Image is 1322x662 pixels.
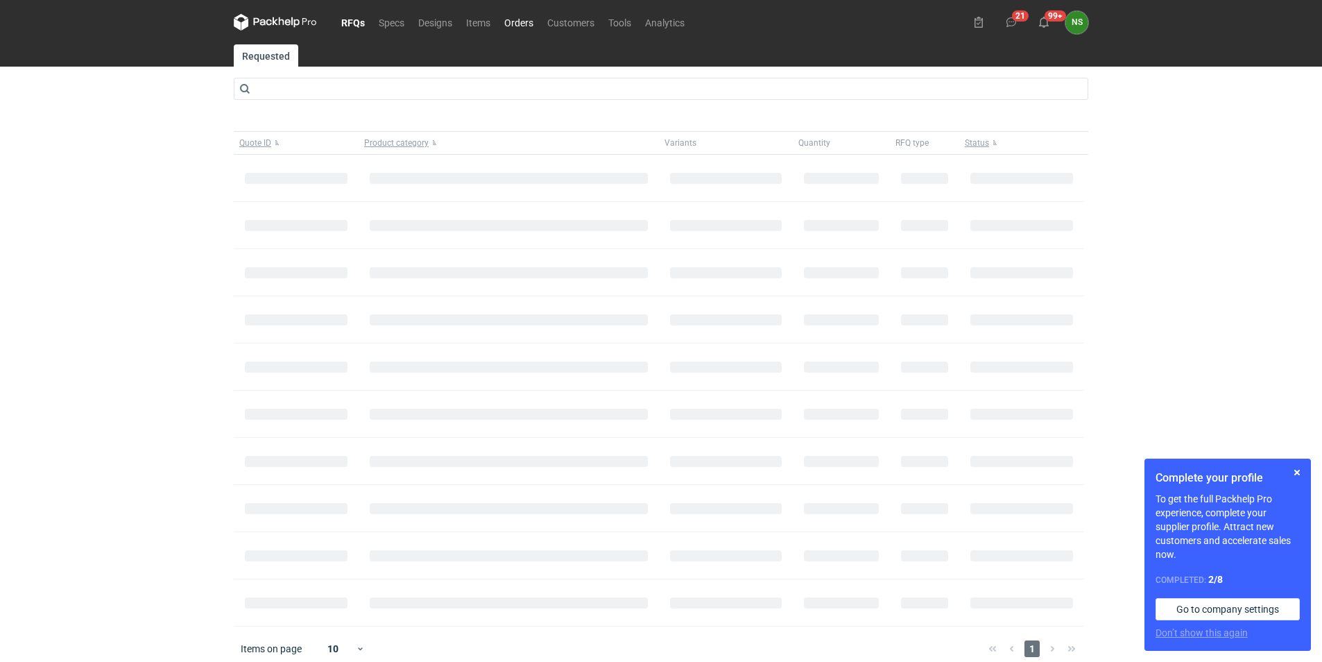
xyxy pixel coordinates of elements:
[411,14,459,31] a: Designs
[1065,11,1088,34] div: Natalia Stępak
[1156,572,1300,587] div: Completed:
[638,14,692,31] a: Analytics
[895,137,929,148] span: RFQ type
[1156,598,1300,620] a: Go to company settings
[364,137,429,148] span: Product category
[1208,574,1223,585] strong: 2 / 8
[798,137,830,148] span: Quantity
[234,14,317,31] svg: Packhelp Pro
[359,132,659,154] button: Product category
[1289,464,1305,481] button: Skip for now
[1156,470,1300,486] h1: Complete your profile
[540,14,601,31] a: Customers
[601,14,638,31] a: Tools
[1000,11,1022,33] button: 21
[1024,640,1040,657] span: 1
[459,14,497,31] a: Items
[959,132,1084,154] button: Status
[1033,11,1055,33] button: 99+
[372,14,411,31] a: Specs
[965,137,989,148] span: Status
[497,14,540,31] a: Orders
[1156,492,1300,561] p: To get the full Packhelp Pro experience, complete your supplier profile. Attract new customers an...
[311,639,356,659] div: 10
[234,44,298,67] a: Requested
[334,14,372,31] a: RFQs
[1156,626,1248,640] button: Don’t show this again
[1065,11,1088,34] button: NS
[241,642,302,656] span: Items on page
[239,137,271,148] span: Quote ID
[234,132,359,154] button: Quote ID
[664,137,696,148] span: Variants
